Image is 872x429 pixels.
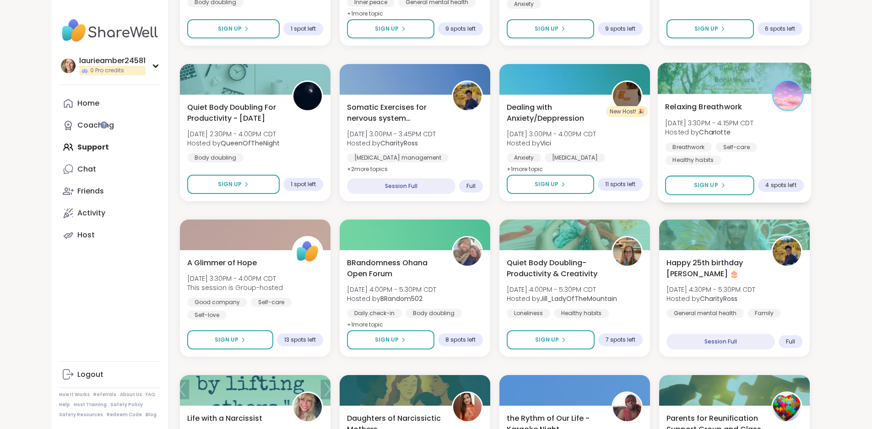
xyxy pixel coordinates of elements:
span: 4 spots left [765,182,796,189]
div: Session Full [666,334,775,349]
b: CharityRoss [380,139,418,148]
b: Jill_LadyOfTheMountain [540,294,617,303]
span: [DATE] 4:30PM - 5:30PM CDT [666,285,755,294]
img: Izzy6449 [453,393,482,421]
span: [DATE] 4:00PM - 5:30PM CDT [347,285,436,294]
button: Sign Up [347,330,434,349]
img: SkyeOrtiz [773,393,801,421]
b: BRandom502 [380,294,422,303]
button: Sign Up [507,19,594,38]
span: 1 spot left [291,181,316,188]
span: Hosted by [507,139,596,148]
div: Body doubling [187,153,244,162]
button: Sign Up [347,19,434,38]
a: Host Training [74,402,107,408]
div: Anxiety [507,153,541,162]
img: mwanabe3 [613,393,641,421]
span: Relaxing Breathwork [665,101,742,112]
div: Body doubling [406,309,462,318]
div: laurieamber24581 [79,56,146,66]
div: Family [747,309,781,318]
span: [DATE] 3:30PM - 4:15PM CDT [665,118,753,127]
img: Jill_LadyOfTheMountain [613,237,641,266]
span: Sign Up [375,25,399,33]
img: ShareWell [293,237,322,266]
a: Host [59,224,161,246]
span: Sign Up [535,336,559,344]
span: Hosted by [666,294,755,303]
a: How It Works [59,391,90,398]
div: Breathwork [665,142,712,151]
span: [DATE] 3:00PM - 3:45PM CDT [347,129,436,139]
span: Sign Up [693,181,718,189]
div: Good company [187,298,247,307]
img: CharityRoss [773,237,801,266]
span: [DATE] 2:30PM - 4:00PM CDT [187,129,280,139]
img: CharIotte [773,81,802,110]
span: Sign Up [215,336,238,344]
span: Dealing with Anxiety/Deppression [507,102,601,124]
span: Sign Up [218,180,242,188]
iframe: Spotlight [100,121,108,129]
span: 1 spot left [291,25,316,32]
span: Quiet Body Doubling For Productivity - [DATE] [187,102,282,124]
span: Sign Up [218,25,242,33]
span: 11 spots left [605,181,635,188]
a: Safety Resources [59,412,103,418]
span: Life with a Narcissist [187,413,262,424]
img: Vici [613,82,641,110]
span: 6 spots left [765,25,795,32]
span: Full [786,338,795,345]
a: Coaching [59,114,161,136]
span: Sign Up [535,25,558,33]
span: Hosted by [347,139,436,148]
a: Friends [59,180,161,202]
span: A Glimmer of Hope [187,257,257,268]
span: Hosted by [187,139,280,148]
button: Sign Up [666,19,754,38]
span: 7 spots left [606,336,635,343]
div: Activity [77,208,105,218]
img: QueenOfTheNight [293,82,322,110]
div: Host [77,230,95,240]
button: Sign Up [187,330,273,349]
span: Quiet Body Doubling- Productivity & Creativity [507,257,601,279]
a: Logout [59,364,161,386]
img: MarciLotter [293,393,322,421]
span: 8 spots left [445,336,476,343]
span: 9 spots left [445,25,476,32]
img: BRandom502 [453,237,482,266]
div: Home [77,98,99,108]
span: Hosted by [665,128,753,137]
span: [DATE] 3:30PM - 4:00PM CDT [187,274,283,283]
b: QueenOfTheNight [221,139,280,148]
div: Session Full [347,178,455,194]
img: ShareWell Nav Logo [59,15,161,47]
a: FAQ [146,391,155,398]
b: Vici [540,139,551,148]
a: Safety Policy [110,402,143,408]
span: Happy 25th birthday [PERSON_NAME] 🎂 [666,257,761,279]
button: Sign Up [507,330,595,349]
a: Referrals [93,391,116,398]
img: CharityRoss [453,82,482,110]
a: About Us [120,391,142,398]
span: BRandomness Ohana Open Forum [347,257,442,279]
span: Sign Up [375,336,399,344]
button: Sign Up [507,175,594,194]
div: Self-care [251,298,292,307]
a: Home [59,92,161,114]
b: CharIotte [699,128,730,137]
span: Full [466,182,476,190]
div: New Host! 🎉 [606,106,648,117]
div: Chat [77,164,96,174]
img: laurieamber24581 [61,59,76,73]
button: Sign Up [187,19,280,38]
span: Hosted by [507,294,617,303]
div: Loneliness [507,309,550,318]
span: Somatic Exercises for nervous system regulation [347,102,442,124]
a: Chat [59,158,161,180]
div: Self-care [715,142,757,151]
div: [MEDICAL_DATA] [545,153,605,162]
span: 9 spots left [605,25,635,32]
